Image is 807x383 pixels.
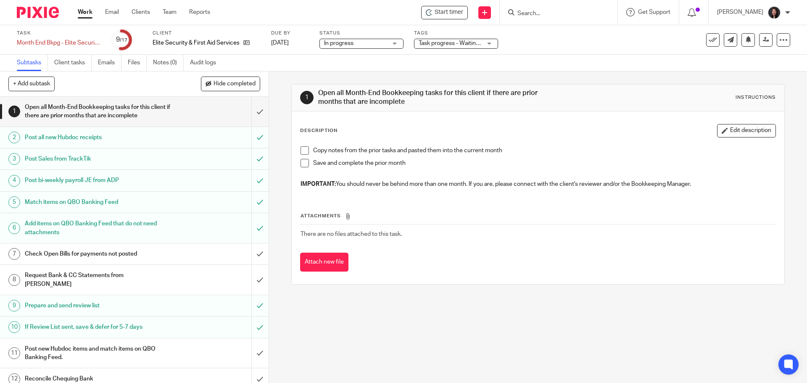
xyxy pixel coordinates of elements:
[767,6,781,19] img: Lili%20square.jpg
[313,146,775,155] p: Copy notes from the prior tasks and pasted them into the current month
[717,124,776,137] button: Edit description
[132,8,150,16] a: Clients
[319,30,403,37] label: Status
[8,222,20,234] div: 6
[153,30,261,37] label: Client
[421,6,468,19] div: Elite Security & First Aid Services Inc. - Month End Bkpg - Elite Security - May
[435,8,463,17] span: Start timer
[128,55,147,71] a: Files
[300,253,348,272] button: Attach new file
[25,248,170,260] h1: Check Open Bills for payments not posted
[153,55,184,71] a: Notes (0)
[17,30,101,37] label: Task
[8,196,20,208] div: 5
[25,217,170,239] h1: Add items on QBO Banking Feed that do not need attachments
[201,77,260,91] button: Hide completed
[324,40,353,46] span: In progress
[25,269,170,291] h1: Request Bank & CC Statements from [PERSON_NAME]
[8,347,20,359] div: 11
[8,106,20,117] div: 1
[25,196,170,209] h1: Match items on QBO Banking Feed
[214,81,256,87] span: Hide completed
[8,132,20,143] div: 2
[300,91,314,104] div: 1
[717,8,763,16] p: [PERSON_NAME]
[517,10,592,18] input: Search
[116,35,127,45] div: 9
[301,181,336,187] strong: IMPORTANT:
[313,159,775,167] p: Save and complete the prior month
[301,231,402,237] span: There are no files attached to this task.
[25,153,170,165] h1: Post Sales from TrackTik
[8,321,20,333] div: 10
[8,300,20,312] div: 9
[78,8,92,16] a: Work
[105,8,119,16] a: Email
[189,8,210,16] a: Reports
[736,94,776,101] div: Instructions
[8,77,55,91] button: + Add subtask
[414,30,498,37] label: Tags
[271,40,289,46] span: [DATE]
[271,30,309,37] label: Due by
[25,101,170,122] h1: Open all Month-End Bookkeeping tasks for this client if there are prior months that are incomplete
[25,321,170,333] h1: If Review List sent, save & defer for 5-7 days
[163,8,177,16] a: Team
[301,214,341,218] span: Attachments
[25,131,170,144] h1: Post all new Hubdoc receipts
[98,55,121,71] a: Emails
[8,274,20,286] div: 8
[17,39,101,47] div: Month End Bkpg - Elite Security - May
[25,174,170,187] h1: Post bi-weekly payroll JE from ADP
[17,55,48,71] a: Subtasks
[8,175,20,187] div: 4
[638,9,670,15] span: Get Support
[318,89,556,107] h1: Open all Month-End Bookkeeping tasks for this client if there are prior months that are incomplete
[8,153,20,165] div: 3
[17,7,59,18] img: Pixie
[8,248,20,260] div: 7
[300,127,338,134] p: Description
[25,299,170,312] h1: Prepare and send review list
[153,39,239,47] p: Elite Security & First Aid Services Inc.
[54,55,92,71] a: Client tasks
[301,180,775,188] p: You should never be behind more than one month. If you are, please connect with the client's revi...
[25,343,170,364] h1: Post new Hubdoc items and match items on QBO Banking Feed.
[419,40,539,46] span: Task progress - Waiting for client response + 2
[120,38,127,42] small: /17
[190,55,222,71] a: Audit logs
